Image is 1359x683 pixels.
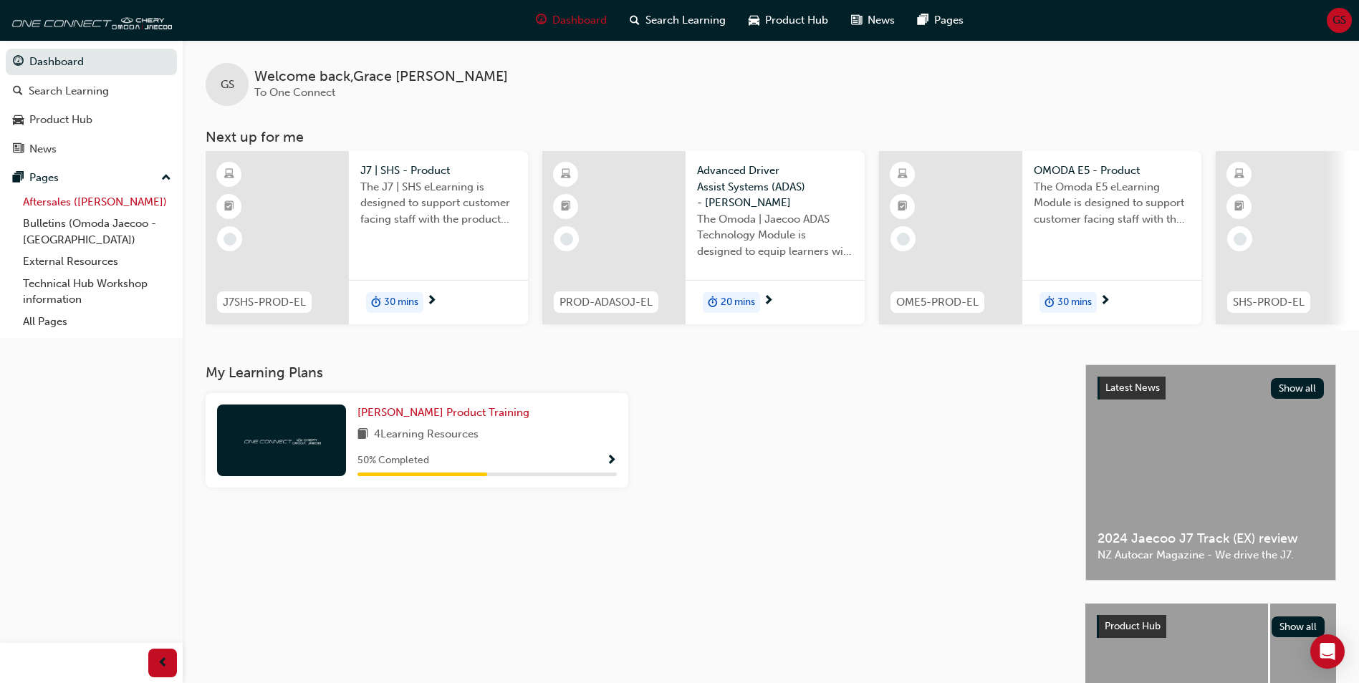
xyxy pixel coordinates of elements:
[17,273,177,311] a: Technical Hub Workshop information
[879,151,1201,324] a: OME5-PROD-ELOMODA E5 - ProductThe Omoda E5 eLearning Module is designed to support customer facin...
[7,6,172,34] img: oneconnect
[560,294,653,311] span: PROD-ADASOJ-EL
[357,452,429,469] span: 50 % Completed
[29,141,57,158] div: News
[224,233,236,246] span: learningRecordVerb_NONE-icon
[606,455,617,468] span: Show Progress
[1098,377,1324,399] a: Latest NewsShow all
[934,12,964,29] span: Pages
[158,654,168,672] span: prev-icon
[206,364,1062,381] h3: My Learning Plans
[851,11,862,29] span: news-icon
[1332,12,1346,29] span: GS
[29,83,109,100] div: Search Learning
[6,107,177,133] a: Product Hub
[697,211,853,260] span: The Omoda | Jaecoo ADAS Technology Module is designed to equip learners with essential knowledge ...
[254,86,335,99] span: To One Connect
[224,198,234,216] span: booktick-icon
[536,11,547,29] span: guage-icon
[384,294,418,311] span: 30 mins
[721,294,755,311] span: 20 mins
[29,170,59,186] div: Pages
[17,251,177,273] a: External Resources
[183,129,1359,145] h3: Next up for me
[1327,8,1352,33] button: GS
[561,165,571,184] span: learningResourceType_ELEARNING-icon
[1233,294,1305,311] span: SHS-PROD-EL
[763,295,774,308] span: next-icon
[840,6,906,35] a: news-iconNews
[606,452,617,470] button: Show Progress
[13,172,24,185] span: pages-icon
[357,405,535,421] a: [PERSON_NAME] Product Training
[737,6,840,35] a: car-iconProduct Hub
[1105,620,1161,632] span: Product Hub
[1310,634,1345,669] div: Open Intercom Messenger
[708,294,718,312] span: duration-icon
[524,6,618,35] a: guage-iconDashboard
[1105,382,1160,394] span: Latest News
[1097,615,1325,638] a: Product HubShow all
[1234,233,1247,246] span: learningRecordVerb_NONE-icon
[13,85,23,98] span: search-icon
[1057,294,1092,311] span: 30 mins
[1234,165,1244,184] span: learningResourceType_ELEARNING-icon
[374,426,479,444] span: 4 Learning Resources
[898,198,908,216] span: booktick-icon
[6,46,177,165] button: DashboardSearch LearningProduct HubNews
[561,198,571,216] span: booktick-icon
[1098,531,1324,547] span: 2024 Jaecoo J7 Track (EX) review
[6,136,177,163] a: News
[1272,616,1325,637] button: Show all
[426,295,437,308] span: next-icon
[6,78,177,105] a: Search Learning
[206,151,528,324] a: J7SHS-PROD-ELJ7 | SHS - ProductThe J7 | SHS eLearning is designed to support customer facing staf...
[1098,547,1324,563] span: NZ Autocar Magazine - We drive the J7.
[906,6,975,35] a: pages-iconPages
[1085,364,1336,581] a: Latest NewsShow all2024 Jaecoo J7 Track (EX) reviewNZ Autocar Magazine - We drive the J7.
[697,163,853,211] span: Advanced Driver Assist Systems (ADAS) - [PERSON_NAME]
[897,233,910,246] span: learningRecordVerb_NONE-icon
[1271,378,1325,399] button: Show all
[357,426,368,444] span: book-icon
[552,12,607,29] span: Dashboard
[918,11,928,29] span: pages-icon
[896,294,979,311] span: OME5-PROD-EL
[29,112,92,128] div: Product Hub
[1234,198,1244,216] span: booktick-icon
[542,151,865,324] a: PROD-ADASOJ-ELAdvanced Driver Assist Systems (ADAS) - [PERSON_NAME]The Omoda | Jaecoo ADAS Techno...
[6,165,177,191] button: Pages
[357,406,529,419] span: [PERSON_NAME] Product Training
[224,165,234,184] span: learningResourceType_ELEARNING-icon
[630,11,640,29] span: search-icon
[223,294,306,311] span: J7SHS-PROD-EL
[17,213,177,251] a: Bulletins (Omoda Jaecoo - [GEOGRAPHIC_DATA])
[221,77,234,93] span: GS
[560,233,573,246] span: learningRecordVerb_NONE-icon
[17,191,177,213] a: Aftersales ([PERSON_NAME])
[1034,163,1190,179] span: OMODA E5 - Product
[161,169,171,188] span: up-icon
[868,12,895,29] span: News
[645,12,726,29] span: Search Learning
[749,11,759,29] span: car-icon
[371,294,381,312] span: duration-icon
[898,165,908,184] span: learningResourceType_ELEARNING-icon
[6,49,177,75] a: Dashboard
[360,179,517,228] span: The J7 | SHS eLearning is designed to support customer facing staff with the product and sales in...
[1045,294,1055,312] span: duration-icon
[1034,179,1190,228] span: The Omoda E5 eLearning Module is designed to support customer facing staff with the product and s...
[13,114,24,127] span: car-icon
[1100,295,1110,308] span: next-icon
[254,69,508,85] span: Welcome back , Grace [PERSON_NAME]
[360,163,517,179] span: J7 | SHS - Product
[17,311,177,333] a: All Pages
[618,6,737,35] a: search-iconSearch Learning
[765,12,828,29] span: Product Hub
[242,433,321,447] img: oneconnect
[13,143,24,156] span: news-icon
[13,56,24,69] span: guage-icon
